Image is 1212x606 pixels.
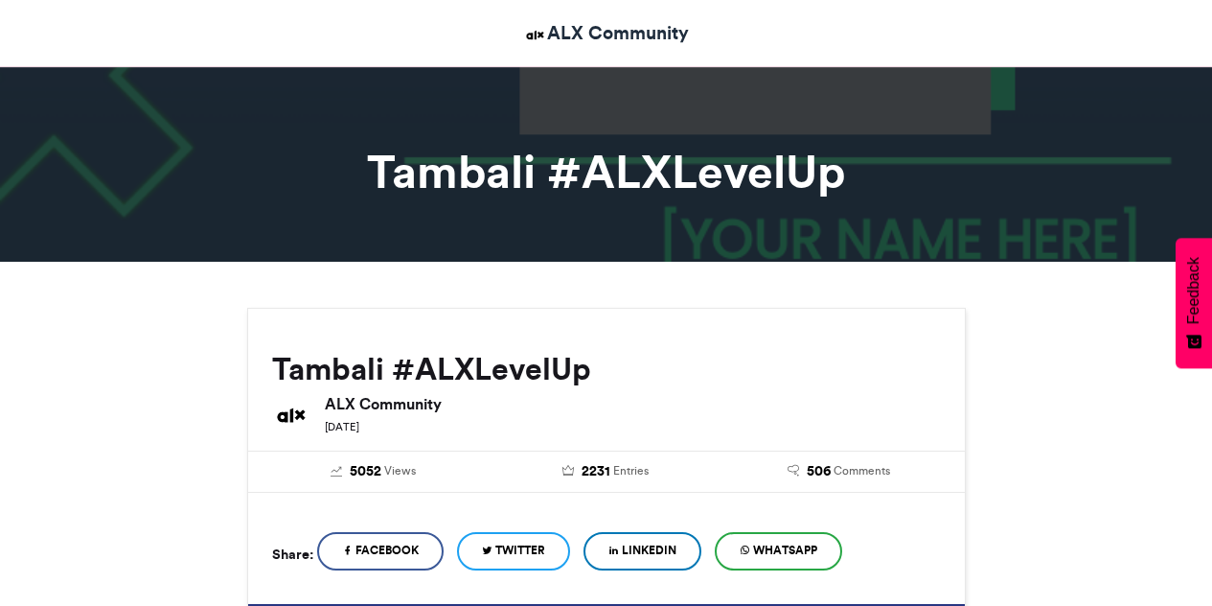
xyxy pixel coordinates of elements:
span: Entries [613,462,649,479]
h5: Share: [272,542,313,567]
span: 506 [807,461,831,482]
a: 506 Comments [737,461,941,482]
small: [DATE] [325,420,359,433]
span: 2231 [582,461,610,482]
a: ALX Community [523,19,689,47]
img: ALX Community [523,23,547,47]
h1: Tambali #ALXLevelUp [75,149,1138,195]
span: Comments [834,462,890,479]
a: 2231 Entries [504,461,708,482]
span: Facebook [355,542,419,559]
span: 5052 [350,461,381,482]
a: LinkedIn [583,532,701,571]
a: WhatsApp [715,532,842,571]
a: Facebook [317,532,444,571]
h6: ALX Community [325,396,941,411]
span: Views [384,462,416,479]
h2: Tambali #ALXLevelUp [272,352,941,386]
a: 5052 Views [272,461,476,482]
button: Feedback - Show survey [1176,238,1212,368]
img: ALX Community [272,396,310,434]
span: WhatsApp [753,542,817,559]
span: Twitter [495,542,545,559]
span: LinkedIn [622,542,676,559]
span: Feedback [1185,257,1202,324]
a: Twitter [457,532,570,571]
